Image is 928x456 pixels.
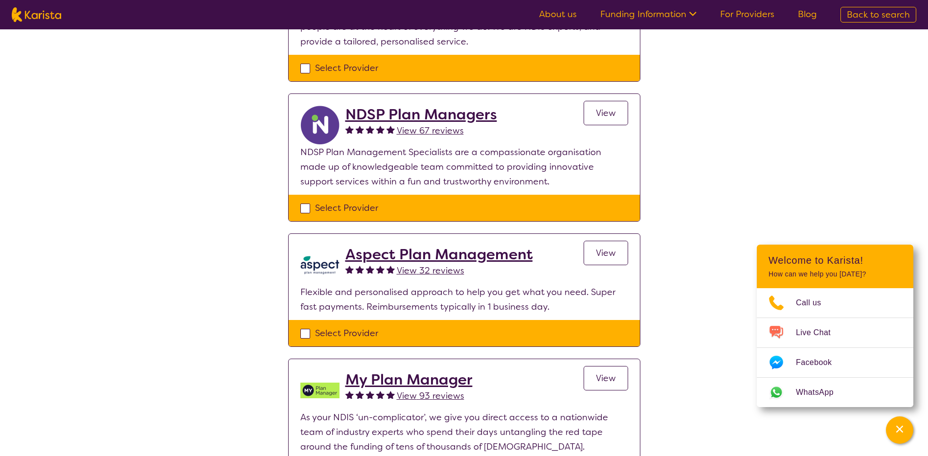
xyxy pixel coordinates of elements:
img: fullstar [366,390,374,399]
img: Karista logo [12,7,61,22]
a: Back to search [840,7,916,23]
ul: Choose channel [757,288,913,407]
img: fullstar [376,125,385,134]
span: WhatsApp [796,385,845,400]
img: fullstar [356,265,364,274]
span: Live Chat [796,325,842,340]
span: Back to search [847,9,910,21]
a: View [584,241,628,265]
button: Channel Menu [886,416,913,444]
a: View 67 reviews [397,123,464,138]
a: For Providers [720,8,774,20]
img: lkb8hqptqmnl8bp1urdw.png [300,246,340,285]
a: Blog [798,8,817,20]
p: Flexible and personalised approach to help you get what you need. Super fast payments. Reimbursem... [300,285,628,314]
img: fullstar [386,125,395,134]
a: My Plan Manager [345,371,473,388]
a: View [584,366,628,390]
h2: Welcome to Karista! [769,254,902,266]
span: View 32 reviews [397,265,464,276]
span: View [596,247,616,259]
a: Aspect Plan Management [345,246,533,263]
span: Facebook [796,355,843,370]
a: View 93 reviews [397,388,464,403]
img: fullstar [386,265,395,274]
img: fullstar [386,390,395,399]
a: Funding Information [600,8,697,20]
a: Web link opens in a new tab. [757,378,913,407]
span: View 67 reviews [397,125,464,137]
img: fullstar [376,390,385,399]
span: View 93 reviews [397,390,464,402]
img: fullstar [345,265,354,274]
a: View [584,101,628,125]
img: ryxpuxvt8mh1enfatjpo.png [300,106,340,145]
span: View [596,372,616,384]
a: NDSP Plan Managers [345,106,497,123]
p: As your NDIS ‘un-complicator’, we give you direct access to a nationwide team of industry experts... [300,410,628,454]
img: fullstar [376,265,385,274]
img: fullstar [366,125,374,134]
img: fullstar [356,390,364,399]
span: Call us [796,296,833,310]
a: View 32 reviews [397,263,464,278]
a: About us [539,8,577,20]
div: Channel Menu [757,245,913,407]
img: fullstar [356,125,364,134]
img: fullstar [345,390,354,399]
span: View [596,107,616,119]
img: v05irhjwnjh28ktdyyfd.png [300,371,340,410]
p: NDSP Plan Management Specialists are a compassionate organisation made up of knowledgeable team c... [300,145,628,189]
p: How can we help you [DATE]? [769,270,902,278]
img: fullstar [345,125,354,134]
img: fullstar [366,265,374,274]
